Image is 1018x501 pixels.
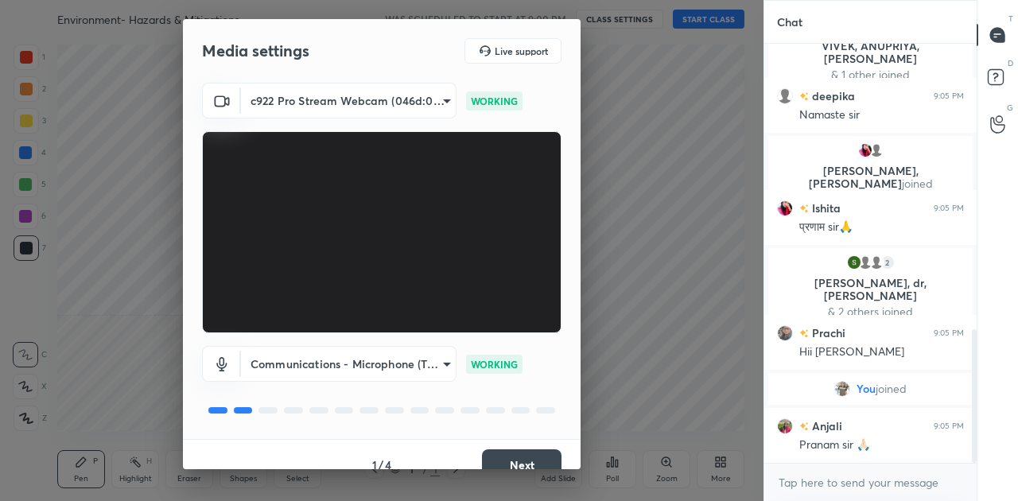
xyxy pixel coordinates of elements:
[934,204,964,213] div: 9:05 PM
[241,346,457,382] div: c922 Pro Stream Webcam (046d:085c)
[934,91,964,101] div: 9:05 PM
[902,176,933,191] span: joined
[764,44,977,463] div: grid
[857,142,873,158] img: 4e6145f5b6a742668c3fb648b6b54f25.jpg
[385,456,391,473] h4: 4
[868,142,884,158] img: default.png
[778,165,963,190] p: [PERSON_NAME], [PERSON_NAME]
[809,417,842,434] h6: Anjali
[777,200,793,216] img: 4e6145f5b6a742668c3fb648b6b54f25.jpg
[876,383,907,395] span: joined
[857,383,876,395] span: You
[799,219,964,235] div: प्रणाम sir🙏
[799,344,964,360] div: Hii [PERSON_NAME]
[764,1,815,43] p: Chat
[372,456,377,473] h4: 1
[778,277,963,302] p: [PERSON_NAME], dr, [PERSON_NAME]
[778,305,963,318] p: & 2 others joined
[202,41,309,61] h2: Media settings
[868,254,884,270] img: default.png
[379,456,383,473] h4: /
[799,329,809,338] img: no-rating-badge.077c3623.svg
[809,200,841,216] h6: Ishita
[799,107,964,123] div: Namaste sir
[1008,13,1013,25] p: T
[857,254,873,270] img: default.png
[1007,102,1013,114] p: G
[495,46,548,56] h5: Live support
[777,325,793,341] img: e8b9bc3063b34e24adc752f62feb1765.jpg
[809,324,845,341] h6: Prachi
[799,422,809,431] img: no-rating-badge.077c3623.svg
[834,381,850,397] img: 9cd1eca5dd504a079fc002e1a6cbad3b.None
[471,357,518,371] p: WORKING
[809,87,855,104] h6: deepika
[241,83,457,118] div: c922 Pro Stream Webcam (046d:085c)
[799,92,809,101] img: no-rating-badge.077c3623.svg
[471,94,518,108] p: WORKING
[777,418,793,434] img: 80d92ac3fd29488ea3b6a28d0012372a.jpg
[846,254,862,270] img: 3
[778,68,963,81] p: & 1 other joined
[778,40,963,65] p: VIVEK, ANUPRIYA, [PERSON_NAME]
[880,254,896,270] div: 2
[799,204,809,213] img: no-rating-badge.077c3623.svg
[777,88,793,104] img: default.png
[934,421,964,431] div: 9:05 PM
[1008,57,1013,69] p: D
[934,328,964,338] div: 9:05 PM
[799,437,964,453] div: Pranam sir 🙏🏻
[482,449,561,481] button: Next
